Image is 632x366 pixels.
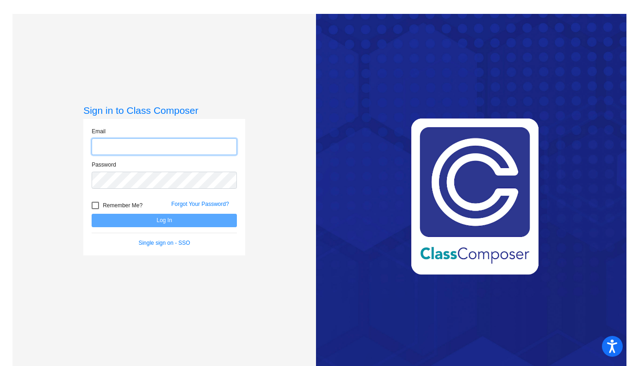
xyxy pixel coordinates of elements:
a: Single sign on - SSO [138,240,190,246]
label: Email [92,127,105,136]
label: Password [92,161,116,169]
h3: Sign in to Class Composer [83,105,245,116]
a: Forgot Your Password? [171,201,229,207]
button: Log In [92,214,237,227]
span: Remember Me? [103,200,143,211]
